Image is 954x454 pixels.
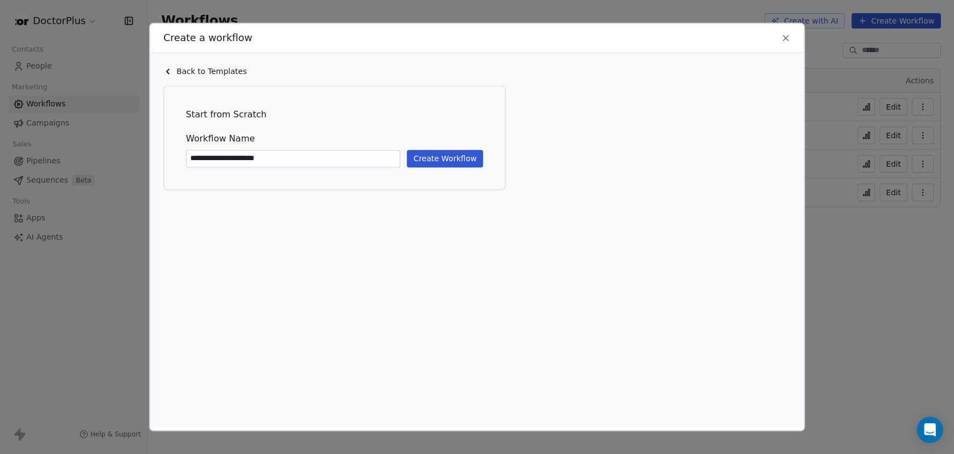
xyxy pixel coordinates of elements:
span: Workflow Name [186,132,483,145]
span: Create a workflow [163,31,252,45]
span: Back to Templates [177,66,247,77]
button: Create Workflow [407,150,483,167]
span: Start from Scratch [186,108,483,121]
div: Open Intercom Messenger [917,417,943,443]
